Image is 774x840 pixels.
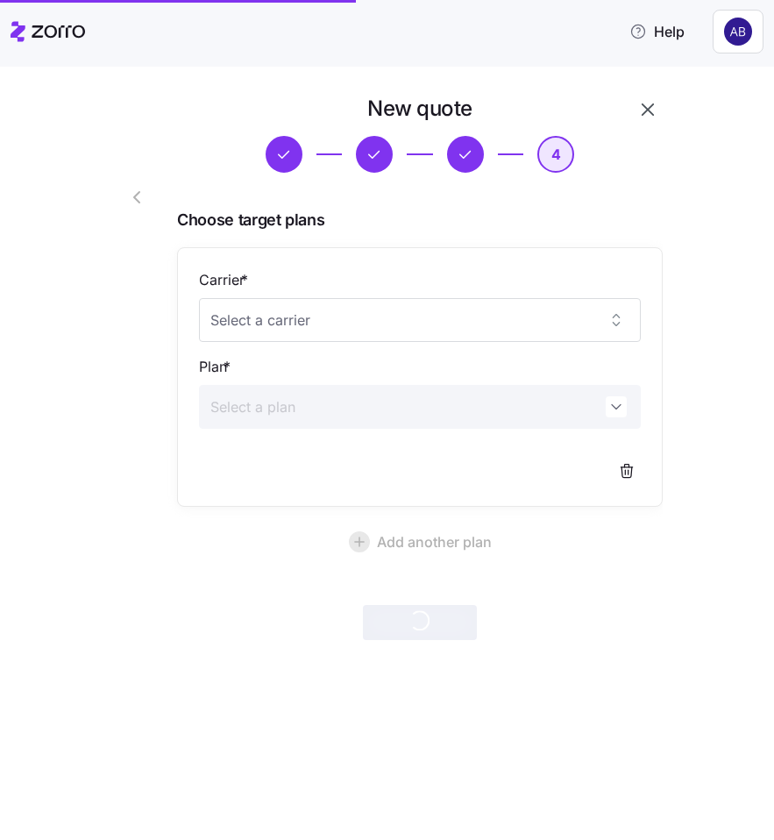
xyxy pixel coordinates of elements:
button: 4 [537,136,574,173]
label: Carrier [199,269,252,291]
input: Select a plan [199,385,641,429]
span: Choose target plans [177,208,663,233]
svg: add icon [349,531,370,552]
input: Select a carrier [199,298,641,342]
h1: New quote [367,95,472,122]
img: 3227d650c597807eb64cd4a411c49b81 [724,18,752,46]
button: Add another plan [177,521,663,563]
label: Plan [199,356,234,378]
span: Add another plan [377,531,492,552]
button: Help [615,14,699,49]
span: Help [629,21,685,42]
